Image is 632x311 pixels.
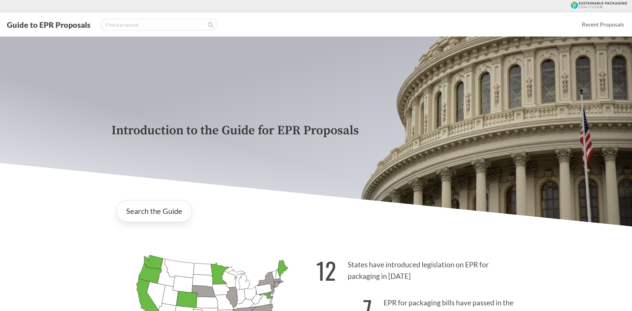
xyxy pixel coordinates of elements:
button: Guide to EPR Proposals [5,20,92,30]
a: Recent Proposals [579,17,627,32]
input: Find a proposal [100,18,217,31]
a: Search the Guide [116,200,192,222]
strong: 12 [316,253,336,288]
p: States have introduced legislation on EPR for packaging in [DATE] [316,249,521,288]
p: Introduction to the Guide for EPR Proposals [111,124,521,138]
